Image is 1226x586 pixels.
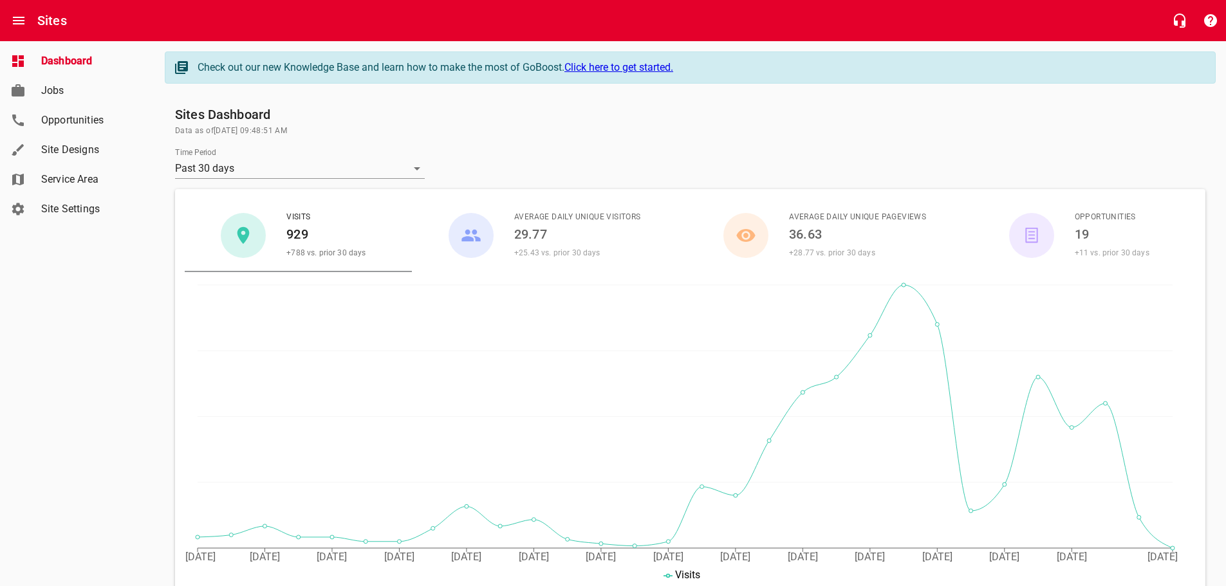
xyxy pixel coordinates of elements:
[1195,5,1226,36] button: Support Portal
[514,248,600,257] span: +25.43 vs. prior 30 days
[175,158,425,179] div: Past 30 days
[185,551,216,563] tspan: [DATE]
[41,201,139,217] span: Site Settings
[788,551,818,563] tspan: [DATE]
[41,113,139,128] span: Opportunities
[3,5,34,36] button: Open drawer
[41,83,139,98] span: Jobs
[514,211,641,224] span: Average Daily Unique Visitors
[519,551,549,563] tspan: [DATE]
[1164,5,1195,36] button: Live Chat
[41,53,139,69] span: Dashboard
[317,551,347,563] tspan: [DATE]
[286,224,366,244] h6: 929
[789,248,875,257] span: +28.77 vs. prior 30 days
[653,551,683,563] tspan: [DATE]
[1075,248,1149,257] span: +11 vs. prior 30 days
[514,224,641,244] h6: 29.77
[250,551,280,563] tspan: [DATE]
[286,211,366,224] span: Visits
[41,172,139,187] span: Service Area
[675,569,700,581] span: Visits
[855,551,885,563] tspan: [DATE]
[564,61,673,73] a: Click here to get started.
[586,551,616,563] tspan: [DATE]
[286,248,366,257] span: +788 vs. prior 30 days
[451,551,481,563] tspan: [DATE]
[922,551,952,563] tspan: [DATE]
[1075,224,1149,244] h6: 19
[384,551,414,563] tspan: [DATE]
[198,60,1202,75] div: Check out our new Knowledge Base and learn how to make the most of GoBoost.
[41,142,139,158] span: Site Designs
[1147,551,1178,563] tspan: [DATE]
[720,551,750,563] tspan: [DATE]
[1057,551,1087,563] tspan: [DATE]
[1075,211,1149,224] span: Opportunities
[789,211,926,224] span: Average Daily Unique Pageviews
[175,125,1205,138] span: Data as of [DATE] 09:48:51 AM
[37,10,67,31] h6: Sites
[175,104,1205,125] h6: Sites Dashboard
[989,551,1019,563] tspan: [DATE]
[175,149,216,156] label: Time Period
[789,224,926,244] h6: 36.63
